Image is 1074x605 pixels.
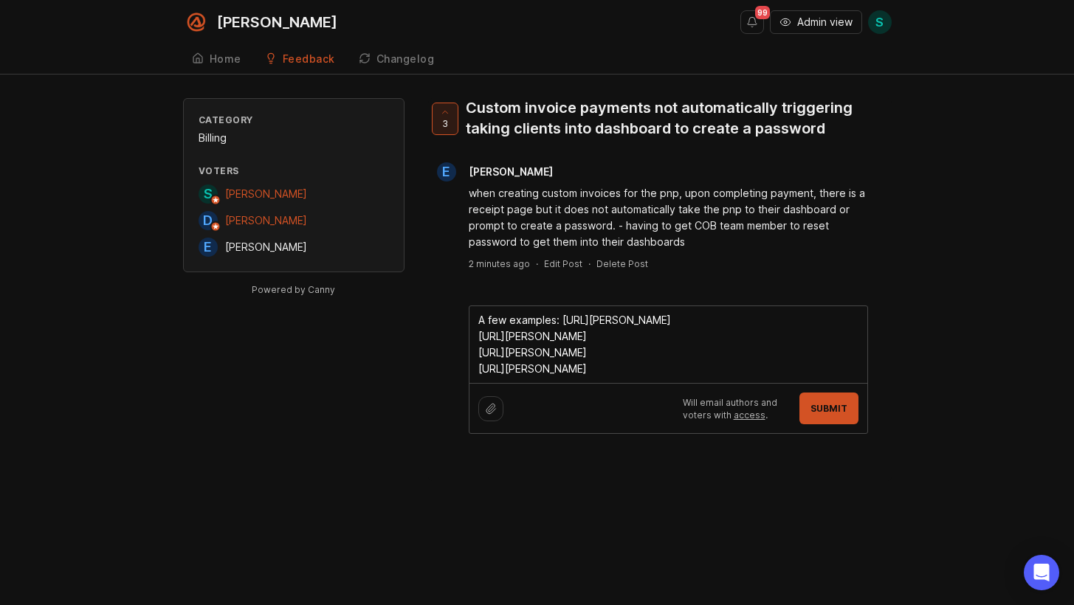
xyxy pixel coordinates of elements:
[225,187,307,200] span: [PERSON_NAME]
[249,281,337,298] a: Powered by Canny
[469,306,867,383] textarea: A few examples: [URL][PERSON_NAME] [URL][PERSON_NAME] [URL][PERSON_NAME] [URL][PERSON_NAME]
[596,257,648,270] div: Delete Post
[544,257,582,270] div: Edit Post
[199,211,218,230] div: D
[376,54,435,64] div: Changelog
[442,117,448,130] span: 3
[432,103,458,135] button: 3
[734,409,765,421] a: access
[810,403,847,414] span: Submit
[1024,555,1059,590] div: Open Intercom Messenger
[755,6,770,19] span: 99
[183,9,210,35] img: Smith.ai logo
[199,211,307,230] a: D[PERSON_NAME]
[210,195,221,206] img: member badge
[183,44,250,75] a: Home
[469,185,868,250] div: when creating custom invoices for the pnp, upon completing payment, there is a receipt page but i...
[217,15,337,30] div: [PERSON_NAME]
[536,257,538,270] div: ·
[770,10,862,34] button: Admin view
[225,214,307,227] span: [PERSON_NAME]
[466,97,880,139] div: Custom invoice payments not automatically triggering taking clients into dashboard to create a pa...
[683,396,791,421] p: Will email authors and voters with .
[868,10,892,34] button: S
[283,54,335,64] div: Feedback
[199,184,218,204] div: S
[437,162,456,181] div: E
[875,13,884,31] span: S
[588,257,591,270] div: ·
[199,130,389,146] div: Billing
[469,257,530,270] a: 2 minutes ago
[210,221,221,232] img: member badge
[797,15,853,30] span: Admin view
[199,238,218,257] div: E
[799,393,858,424] button: Submit
[199,238,307,257] a: E[PERSON_NAME]
[199,184,307,204] a: S[PERSON_NAME]
[225,241,307,253] span: [PERSON_NAME]
[256,44,344,75] a: Feedback
[199,114,389,126] div: Category
[428,162,565,181] a: E[PERSON_NAME]
[469,165,553,178] span: [PERSON_NAME]
[350,44,444,75] a: Changelog
[199,165,389,177] div: Voters
[740,10,764,34] button: Notifications
[210,54,241,64] div: Home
